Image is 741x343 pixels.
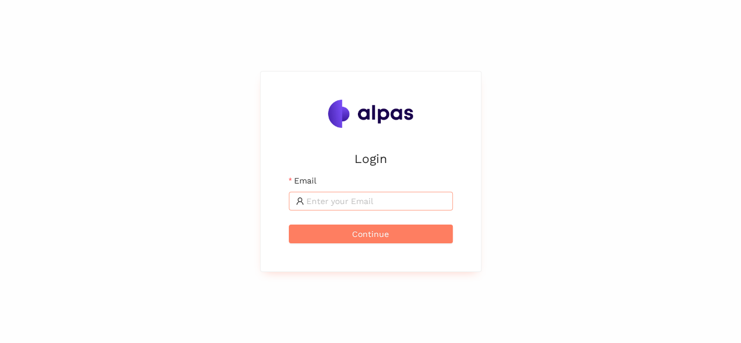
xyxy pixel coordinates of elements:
[289,225,453,243] button: Continue
[289,149,453,168] h2: Login
[352,227,389,240] span: Continue
[306,195,446,208] input: Email
[328,100,414,128] img: Alpas.ai Logo
[289,174,316,187] label: Email
[296,197,304,205] span: user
